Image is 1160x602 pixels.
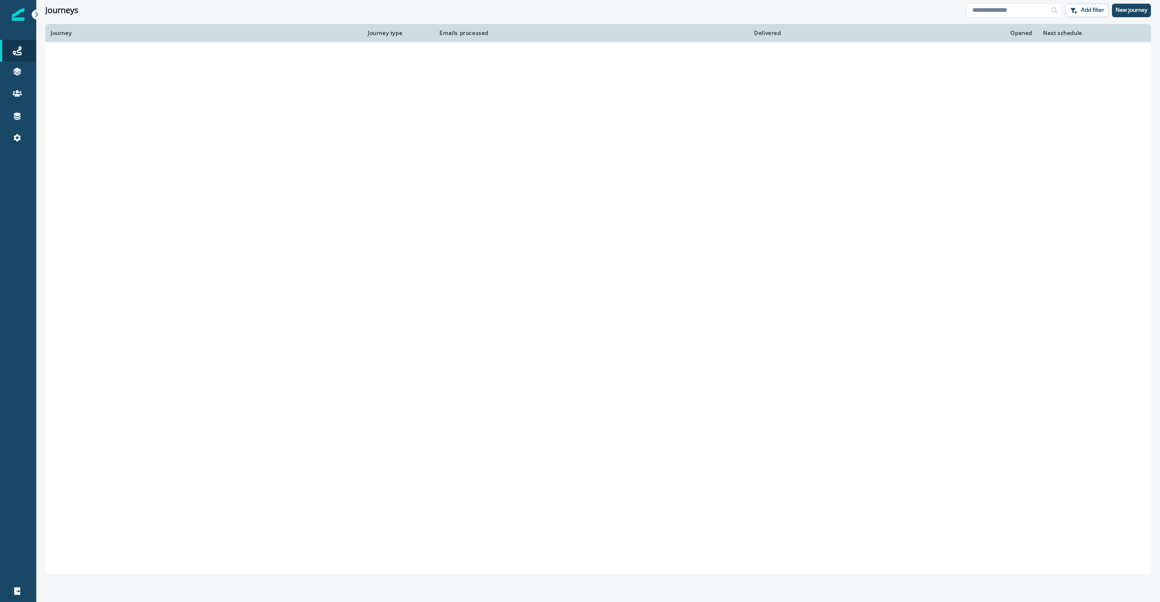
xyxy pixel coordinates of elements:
div: Next schedule [1043,29,1123,37]
button: Add filter [1065,4,1108,17]
div: Emails processed [436,29,488,37]
div: Delivered [499,29,781,37]
p: New journey [1116,7,1147,13]
button: New journey [1112,4,1151,17]
h1: Journeys [45,5,78,15]
div: Journey [51,29,357,37]
div: Journey type [368,29,425,37]
p: Add filter [1081,7,1104,13]
img: Inflection [12,8,24,21]
div: Opened [792,29,1032,37]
